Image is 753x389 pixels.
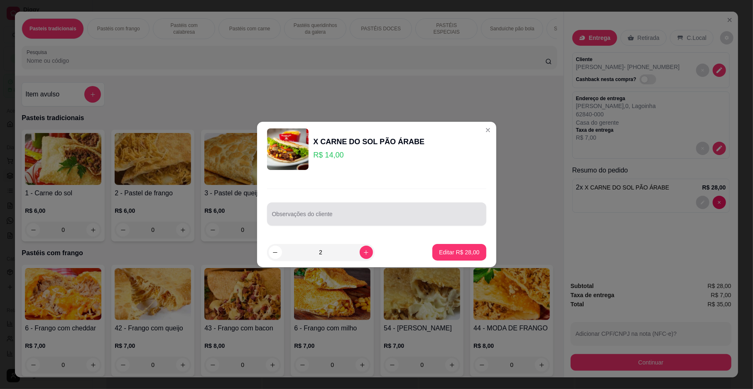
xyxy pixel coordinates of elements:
button: increase-product-quantity [360,246,373,259]
p: Editar R$ 28,00 [439,248,479,256]
button: decrease-product-quantity [269,246,282,259]
button: Close [481,123,495,137]
div: X CARNE DO SOL PÃO ÁRABE [314,136,425,148]
p: R$ 14,00 [314,149,425,161]
button: Editar R$ 28,00 [432,244,486,261]
img: product-image [267,128,309,170]
input: Observações do cliente [272,213,481,222]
